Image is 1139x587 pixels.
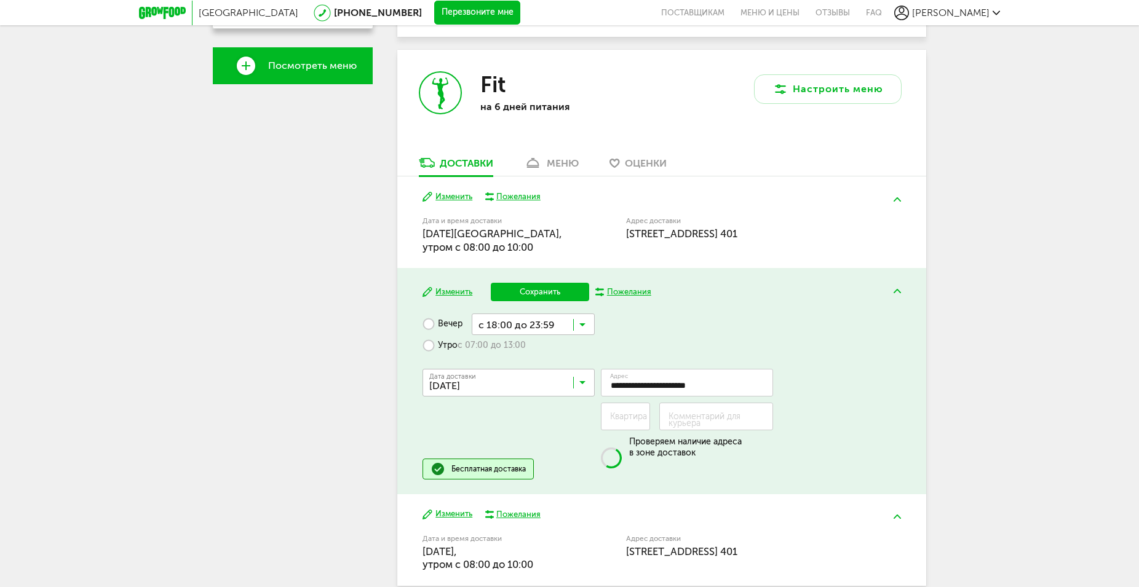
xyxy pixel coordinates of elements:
span: Посмотреть меню [268,60,357,71]
a: меню [518,156,585,176]
button: Изменить [423,286,472,298]
label: Дата и время доставки [423,535,563,542]
label: Вечер [423,313,462,335]
img: arrow-up-green.5eb5f82.svg [894,197,901,202]
span: Дата доставки [429,373,476,380]
div: Пожелания [496,509,541,520]
div: Пожелания [607,286,651,297]
div: Бесплатная доставка [451,464,526,474]
img: arrow-up-green.5eb5f82.svg [894,514,901,519]
label: Квартира [610,413,647,420]
label: Адрес доставки [626,535,855,542]
p: на 6 дней питания [480,101,640,112]
img: done.51a953a.svg [431,462,445,476]
span: [STREET_ADDRESS] 401 [626,545,737,557]
label: Дата и время доставки [423,218,563,224]
span: [GEOGRAPHIC_DATA] [199,7,298,18]
span: [STREET_ADDRESS] 401 [626,227,737,240]
label: Адрес доставки [626,218,855,224]
button: Пожелания [595,286,651,297]
button: Изменить [423,191,472,203]
a: Посмотреть меню [213,47,373,84]
div: меню [547,157,579,169]
a: [PHONE_NUMBER] [334,7,422,18]
div: Пожелания [496,191,541,202]
a: Доставки [413,156,499,176]
label: Комментарий для курьера [669,413,774,427]
span: с 07:00 до 13:00 [458,340,526,351]
button: Пожелания [485,191,541,202]
div: Проверяем наличие адреса в зоне доставок [629,436,742,459]
h3: Fit [480,71,506,98]
button: Изменить [423,508,472,520]
span: [PERSON_NAME] [912,7,990,18]
span: Оценки [625,157,667,169]
button: Перезвоните мне [434,1,520,25]
span: [DATE], утром c 08:00 до 10:00 [423,545,533,570]
button: Настроить меню [754,74,902,104]
img: arrow-up-green.5eb5f82.svg [894,289,901,293]
label: Утро [423,335,526,357]
div: Доставки [440,157,493,169]
a: Оценки [603,156,673,176]
button: Сохранить [491,283,589,301]
span: [DATE][GEOGRAPHIC_DATA], утром c 08:00 до 10:00 [423,227,562,253]
label: Адрес [610,373,628,380]
button: Пожелания [485,509,541,520]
